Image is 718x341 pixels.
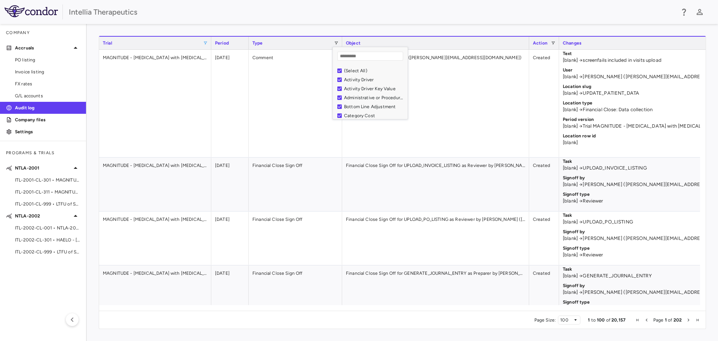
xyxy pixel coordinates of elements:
[635,318,640,322] div: First Page
[211,50,249,157] div: [DATE]
[15,80,80,87] span: FX rates
[529,265,559,319] div: Created
[342,265,529,319] div: Financial Close Sign Off for GENERATE_JOURNAL_ENTRY as Preparer by [PERSON_NAME] ([PERSON_NAME][E...
[668,317,672,323] span: of
[215,40,229,46] span: Period
[344,68,405,73] div: (Select All)
[15,45,71,51] p: Accruals
[344,95,405,100] div: Administrative or Procedure Category
[15,213,71,219] p: NTLA-2002
[15,249,80,255] span: ITL-2002-CL-999 • LTFU of Subjects Treated with NTLA 2002
[15,201,80,207] span: ITL-2001-CL-999 • LTFU of Subjects Dosed With NTLA-2001
[346,40,360,46] span: Object
[99,211,211,265] div: MAGNITUDE - [MEDICAL_DATA] with [MEDICAL_DATA] (ATTR-CM) • ITL-2001-CL-301
[344,77,405,82] div: Activity Driver
[249,211,342,265] div: Financial Close Sign Off
[342,50,529,157] div: Comment - [PERSON_NAME] ([PERSON_NAME][EMAIL_ADDRESS][DOMAIN_NAME])
[15,68,80,75] span: Invoice listing
[673,317,682,323] span: 202
[686,318,691,322] div: Next Page
[15,104,80,111] p: Audit log
[15,237,80,243] span: ITL-2002-CL-301 • HAELO - [MEDICAL_DATA]
[15,128,80,135] p: Settings
[15,116,80,123] p: Company files
[529,158,559,211] div: Created
[344,104,405,109] div: Bottom Line Adjustment
[249,265,342,319] div: Financial Close Sign Off
[99,158,211,211] div: MAGNITUDE - [MEDICAL_DATA] with [MEDICAL_DATA] (ATTR-CM) • ITL-2001-CL-301
[588,317,590,323] span: 1
[69,6,675,18] div: Intellia Therapeutics
[4,5,58,17] img: logo-full-BYUhSk78.svg
[15,92,80,99] span: G/L accounts
[342,158,529,211] div: Financial Close Sign Off for UPLOAD_INVOICE_LISTING as Reviewer by [PERSON_NAME] ([PERSON_NAME][E...
[344,86,405,91] div: Activity Driver Key Value
[644,318,649,322] div: Previous Page
[560,317,573,323] div: 100
[15,57,80,63] span: PO listing
[332,47,408,119] div: Column Filter
[529,211,559,265] div: Created
[211,265,249,319] div: [DATE]
[15,165,71,171] p: NTLA-2001
[344,113,405,118] div: Category Cost
[99,50,211,157] div: MAGNITUDE - [MEDICAL_DATA] with [MEDICAL_DATA] (ATTR-CM) • ITL-2001-CL-301
[15,189,80,195] span: ITL-2001-CL-311 • MAGNITUDE-2 - Hereditary transthyretin (ATTR) [MEDICAL_DATA] with [MEDICAL_DATA]
[695,318,700,322] div: Last Page
[103,40,112,46] span: Trial
[211,211,249,265] div: [DATE]
[249,158,342,211] div: Financial Close Sign Off
[611,317,626,323] span: 20,157
[211,158,249,211] div: [DATE]
[591,317,596,323] span: to
[558,316,580,325] div: Page Size
[534,317,556,323] div: Page Size:
[15,177,80,183] span: ITL-2001-CL-301 • MAGNITUDE - [MEDICAL_DATA] with [MEDICAL_DATA] (ATTR-CM)
[15,225,80,231] span: ITL-2002-CL-001 • NTLA-2002 Ph II - [MEDICAL_DATA]
[665,317,667,323] span: 1
[529,50,559,157] div: Created
[597,317,605,323] span: 100
[342,211,529,265] div: Financial Close Sign Off for UPLOAD_PO_LISTING as Reviewer by [PERSON_NAME] ([PERSON_NAME][EMAIL_...
[249,50,342,157] div: Comment
[653,317,664,323] span: Page
[337,52,403,61] input: Search filter values
[99,265,211,319] div: MAGNITUDE - [MEDICAL_DATA] with [MEDICAL_DATA] (ATTR-CM) • ITL-2001-CL-301
[252,40,263,46] span: Type
[606,317,610,323] span: of
[563,40,582,46] span: Changes
[533,40,547,46] span: Action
